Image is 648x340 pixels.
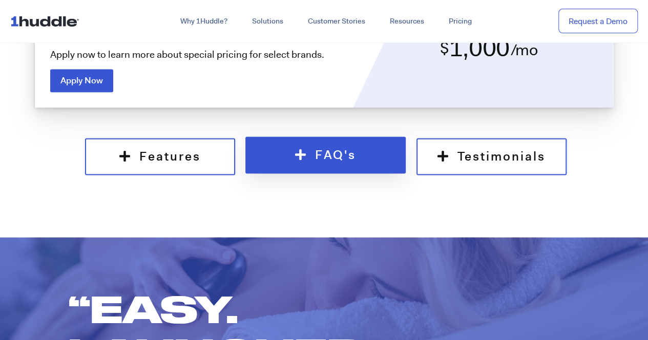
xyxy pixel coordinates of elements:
img: ... [10,11,83,31]
a: Customer Stories [296,12,378,31]
a: Pricing [436,12,484,31]
a: Why 1Huddle? [168,12,240,31]
h2: 1,000 [449,35,510,60]
a: Testimonials [416,138,567,174]
a: FAQ's [245,137,406,173]
h2: /mo [510,39,537,61]
span: Apply Now [60,76,103,85]
span: Features [139,148,201,164]
a: Apply Now [50,69,113,92]
a: Resources [378,12,436,31]
a: Features [85,138,235,174]
a: Solutions [240,12,296,31]
p: Apply now to learn more about special pricing for select brands. [50,48,338,62]
span: Testimonials [457,148,546,164]
a: Request a Demo [558,9,638,34]
span: FAQ's [315,147,356,163]
h2: $ [440,40,449,56]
